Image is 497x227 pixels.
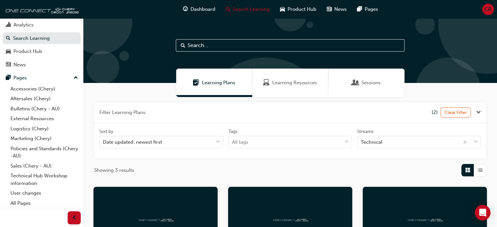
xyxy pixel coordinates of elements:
[13,48,42,55] div: Product Hub
[103,138,162,146] div: Date updated: newest first
[8,114,81,124] a: External Resources
[357,128,373,135] div: Streams
[8,94,81,104] a: Aftersales (Chery)
[334,6,347,13] span: News
[228,128,238,135] div: Tags
[352,3,383,16] a: pages-iconPages
[13,74,27,82] div: Pages
[473,138,478,146] span: down-icon
[216,138,220,146] span: down-icon
[176,39,405,52] input: Search...
[275,3,322,16] a: car-iconProduct Hub
[193,79,199,87] span: Learning Plans
[3,32,81,44] a: Search Learning
[288,6,316,13] span: Product Hub
[13,21,34,29] div: Analytics
[3,72,81,84] button: Pages
[8,104,81,114] a: Bulletins (Chery - AU)
[440,107,471,118] button: Clear Filter
[183,5,188,13] span: guage-icon
[465,167,470,174] span: Grid
[138,216,174,222] img: oneconnect
[3,45,81,57] a: Product Hub
[485,6,491,13] span: CB
[407,216,443,222] img: oneconnect
[232,138,248,146] div: All tags
[475,205,490,220] div: Open Intercom Messenger
[263,79,270,87] span: Learning Resources
[272,79,317,87] span: Learning Resources
[252,69,328,97] a: Learning ResourcesLearning Resources
[3,19,81,31] a: Analytics
[233,6,270,13] span: Search Learning
[181,42,185,49] span: Search
[176,69,252,97] a: Learning PlansLearning Plans
[357,5,362,13] span: pages-icon
[226,5,230,13] span: search-icon
[74,74,78,82] span: up-icon
[6,36,10,41] span: search-icon
[280,5,285,13] span: car-icon
[322,3,352,16] a: news-iconNews
[361,79,381,87] span: Sessions
[6,75,11,81] span: pages-icon
[482,4,494,15] button: CB
[6,49,11,55] span: car-icon
[476,109,481,116] button: Close the filter
[191,6,215,13] span: Dashboard
[8,171,81,188] a: Technical Hub Workshop information
[94,167,134,174] span: Showing 3 results
[99,128,113,135] div: Sort by
[361,138,382,146] div: Technical
[327,5,332,13] span: news-icon
[72,214,77,222] span: prev-icon
[8,144,81,161] a: Policies and Standards (Chery -AU)
[3,3,78,16] img: oneconnect
[8,188,81,198] a: User changes
[344,138,349,146] span: down-icon
[3,59,81,71] a: News
[8,198,81,208] a: All Pages
[365,6,378,13] span: Pages
[6,62,11,68] span: news-icon
[8,134,81,144] a: Marketing (Chery)
[178,3,221,16] a: guage-iconDashboard
[221,3,275,16] a: search-iconSearch Learning
[228,128,352,149] label: tagOptions
[352,79,359,87] span: Sessions
[8,161,81,171] a: Sales (Chery - AU)
[13,61,26,69] div: News
[202,79,235,87] span: Learning Plans
[6,22,11,28] span: chart-icon
[8,84,81,94] a: Accessories (Chery)
[478,167,483,174] span: List
[8,124,81,134] a: Logistics (Chery)
[272,216,308,222] img: oneconnect
[328,69,405,97] a: SessionsSessions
